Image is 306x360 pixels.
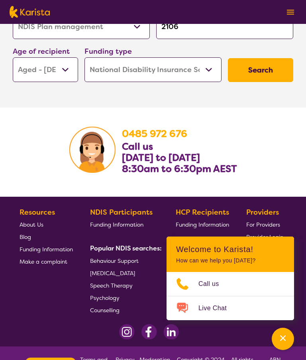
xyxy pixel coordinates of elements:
[90,254,159,267] a: Behaviour Support
[20,218,73,231] a: About Us
[90,270,135,277] span: [MEDICAL_DATA]
[198,278,229,290] span: Call us
[122,127,187,140] a: 0485 972 676
[246,207,279,217] b: Providers
[176,218,229,231] a: Funding Information
[20,221,43,228] span: About Us
[10,6,50,18] img: Karista logo
[90,294,120,301] span: Psychology
[20,233,31,241] span: Blog
[90,307,120,314] span: Counselling
[141,324,157,340] img: Facebook
[198,302,236,314] span: Live Chat
[90,304,159,316] a: Counselling
[90,267,159,279] a: [MEDICAL_DATA]
[20,243,73,255] a: Funding Information
[122,162,237,175] b: 8:30am to 6:30pm AEST
[228,58,293,82] button: Search
[122,151,200,164] b: [DATE] to [DATE]
[156,14,293,39] input: Type
[119,324,135,340] img: Instagram
[246,221,280,228] span: For Providers
[84,47,132,56] label: Funding type
[69,127,116,173] img: Karista Client Service
[90,257,139,264] span: Behaviour Support
[287,10,294,15] img: menu
[122,140,153,153] b: Call us
[90,292,159,304] a: Psychology
[246,233,283,241] span: Provider Login
[176,207,229,217] b: HCP Recipients
[246,231,283,243] a: Provider Login
[13,47,70,56] label: Age of recipient
[176,245,284,254] h2: Welcome to Karista!
[20,231,73,243] a: Blog
[90,221,143,228] span: Funding Information
[20,255,73,268] a: Make a complaint
[163,324,179,340] img: LinkedIn
[20,246,73,253] span: Funding Information
[90,282,133,289] span: Speech Therapy
[246,218,283,231] a: For Providers
[90,244,162,252] b: Popular NDIS searches:
[90,218,159,231] a: Funding Information
[90,279,159,292] a: Speech Therapy
[272,328,294,350] button: Channel Menu
[90,207,153,217] b: NDIS Participants
[167,237,294,320] div: Channel Menu
[176,221,229,228] span: Funding Information
[176,257,284,264] p: How can we help you [DATE]?
[20,258,67,265] span: Make a complaint
[20,207,55,217] b: Resources
[167,272,294,320] ul: Choose channel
